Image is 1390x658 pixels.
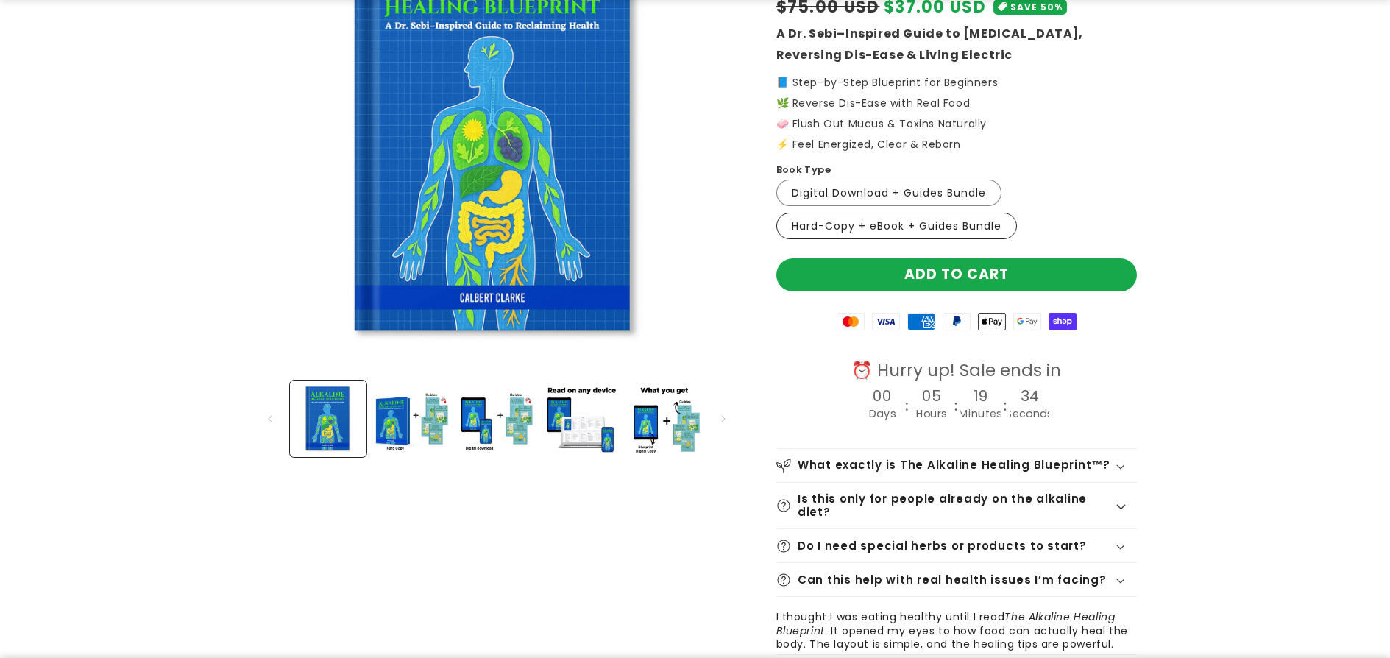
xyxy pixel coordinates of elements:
[776,529,1137,562] summary: Do I need special herbs or products to start?
[542,381,619,457] button: Load image 4 in gallery view
[776,163,831,177] label: Book Type
[916,403,947,425] div: Hours
[776,483,1137,528] summary: Is this only for people already on the alkaline diet?
[374,381,450,457] button: Load image 2 in gallery view
[904,391,909,422] div: :
[873,389,892,403] h4: 00
[922,389,941,403] h4: 05
[826,360,1087,382] div: ⏰ Hurry up! Sale ends in
[776,25,1083,63] strong: A Dr. Sebi–Inspired Guide to [MEDICAL_DATA], Reversing Dis-Ease & Living Electric
[798,540,1087,553] h2: Do I need special herbs or products to start?
[1003,391,1008,422] div: :
[776,563,1137,596] summary: Can this help with real health issues I’m facing?
[458,381,534,457] button: Load image 3 in gallery view
[1021,389,1040,403] h4: 34
[954,391,959,422] div: :
[974,389,987,403] h4: 19
[626,381,703,457] button: Load image 5 in gallery view
[960,403,1002,425] div: Minutes
[1007,403,1054,425] div: Seconds
[868,403,896,425] div: Days
[290,381,366,457] button: Load image 1 in gallery view
[776,258,1137,291] button: Add to cart
[776,213,1017,239] label: Hard-Copy + eBook + Guides Bundle
[776,77,1137,149] p: 📘 Step-by-Step Blueprint for Beginners 🌿 Reverse Dis-Ease with Real Food 🧼 Flush Out Mucus & Toxi...
[776,449,1137,482] summary: What exactly is The Alkaline Healing Blueprint™?
[798,459,1110,473] h2: What exactly is The Alkaline Healing Blueprint™?
[776,180,1001,206] label: Digital Download + Guides Bundle
[798,573,1107,587] h2: Can this help with real health issues I’m facing?
[798,492,1114,520] h2: Is this only for people already on the alkaline diet?
[707,403,740,435] button: Slide right
[254,403,286,435] button: Slide left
